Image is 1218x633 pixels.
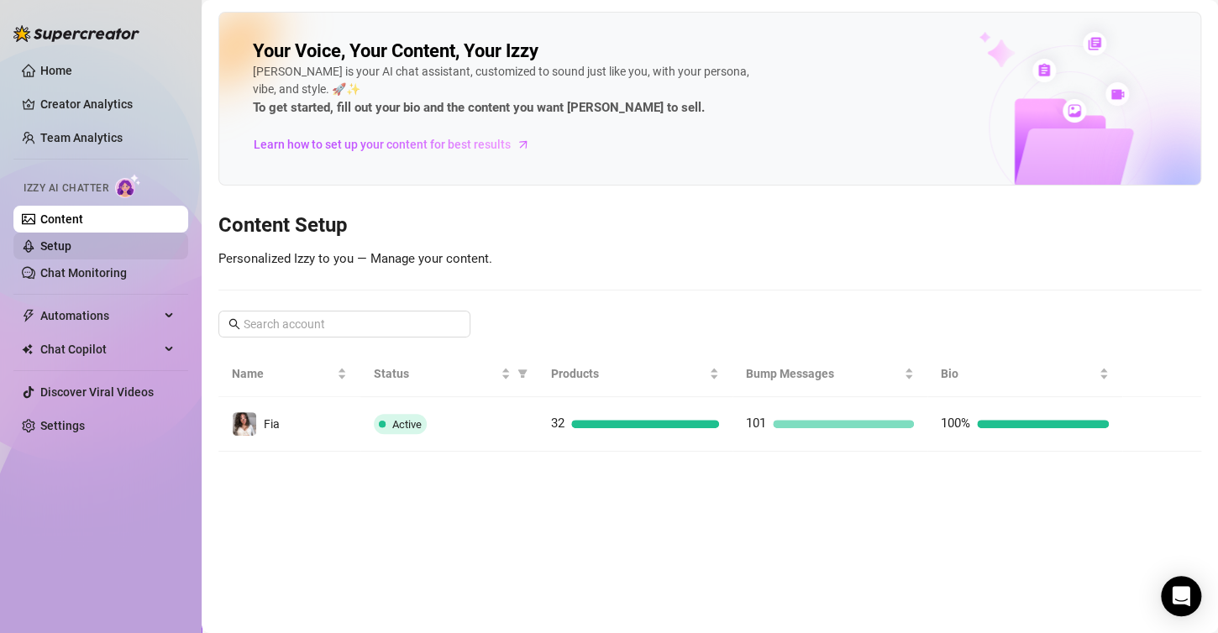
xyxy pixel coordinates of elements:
[927,351,1122,397] th: Bio
[218,212,1201,239] h3: Content Setup
[746,364,900,383] span: Bump Messages
[551,416,564,431] span: 32
[244,315,447,333] input: Search account
[40,91,175,118] a: Creator Analytics
[233,412,256,436] img: Fia
[40,212,83,226] a: Content
[392,418,422,431] span: Active
[40,131,123,144] a: Team Analytics
[22,343,33,355] img: Chat Copilot
[264,417,280,431] span: Fia
[218,351,360,397] th: Name
[941,364,1095,383] span: Bio
[360,351,538,397] th: Status
[13,25,139,42] img: logo-BBDzfeDw.svg
[40,419,85,432] a: Settings
[232,364,333,383] span: Name
[374,364,497,383] span: Status
[22,309,35,322] span: thunderbolt
[253,100,705,115] strong: To get started, fill out your bio and the content you want [PERSON_NAME] to sell.
[254,135,511,154] span: Learn how to set up your content for best results
[517,369,528,379] span: filter
[40,336,160,363] span: Chat Copilot
[40,385,154,399] a: Discover Viral Videos
[218,251,492,266] span: Personalized Izzy to you — Manage your content.
[746,416,766,431] span: 101
[732,351,927,397] th: Bump Messages
[253,131,543,158] a: Learn how to set up your content for best results
[514,361,531,386] span: filter
[941,416,970,431] span: 100%
[40,64,72,77] a: Home
[253,63,757,118] div: [PERSON_NAME] is your AI chat assistant, customized to sound just like you, with your persona, vi...
[40,239,71,253] a: Setup
[40,302,160,329] span: Automations
[551,364,706,383] span: Products
[940,13,1200,185] img: ai-chatter-content-library-cLFOSyPT.png
[24,180,108,196] span: Izzy AI Chatter
[228,318,240,330] span: search
[515,136,532,153] span: arrow-right
[115,174,141,198] img: AI Chatter
[1161,576,1201,616] div: Open Intercom Messenger
[538,351,732,397] th: Products
[253,39,538,63] h2: Your Voice, Your Content, Your Izzy
[40,266,127,280] a: Chat Monitoring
